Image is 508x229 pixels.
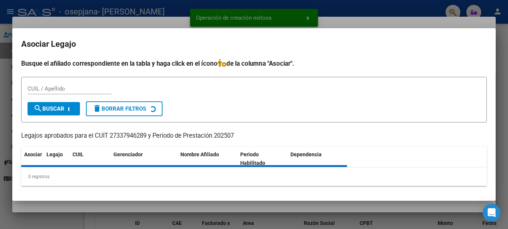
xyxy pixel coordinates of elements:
datatable-header-cell: Gerenciador [110,147,177,171]
button: Borrar Filtros [86,101,163,116]
span: Asociar [24,151,42,157]
mat-icon: delete [93,104,102,113]
datatable-header-cell: Periodo Habilitado [237,147,287,171]
span: Gerenciador [113,151,143,157]
span: Dependencia [290,151,322,157]
button: Buscar [28,102,80,115]
span: Legajo [46,151,63,157]
datatable-header-cell: CUIL [70,147,110,171]
span: CUIL [73,151,84,157]
datatable-header-cell: Asociar [21,147,44,171]
h2: Asociar Legajo [21,37,487,51]
div: Open Intercom Messenger [483,204,501,222]
span: Nombre Afiliado [180,151,219,157]
datatable-header-cell: Nombre Afiliado [177,147,237,171]
datatable-header-cell: Dependencia [287,147,347,171]
h4: Busque el afiliado correspondiente en la tabla y haga click en el ícono de la columna "Asociar". [21,59,487,68]
span: Buscar [33,105,64,112]
mat-icon: search [33,104,42,113]
span: Borrar Filtros [93,105,146,112]
p: Legajos aprobados para el CUIT 27337946289 y Período de Prestación 202507 [21,131,487,141]
span: Periodo Habilitado [240,151,265,166]
datatable-header-cell: Legajo [44,147,70,171]
div: 0 registros [21,167,487,186]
